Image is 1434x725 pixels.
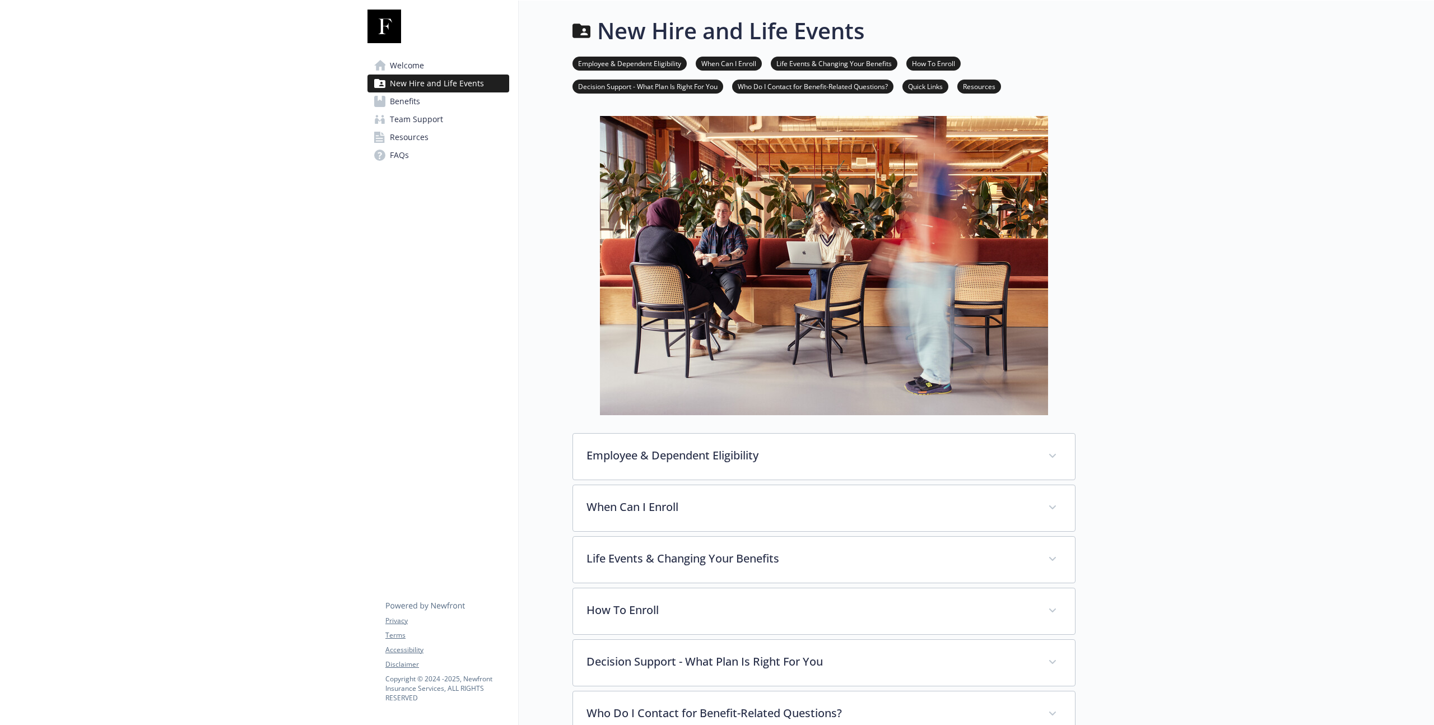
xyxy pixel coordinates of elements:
span: New Hire and Life Events [390,75,484,92]
p: Decision Support - What Plan Is Right For You [586,653,1035,670]
div: How To Enroll [573,588,1075,634]
div: When Can I Enroll [573,485,1075,531]
a: Disclaimer [385,659,509,670]
a: Who Do I Contact for Benefit-Related Questions? [732,81,893,91]
a: Employee & Dependent Eligibility [572,58,687,68]
div: Life Events & Changing Your Benefits [573,537,1075,583]
a: Resources [957,81,1001,91]
p: Life Events & Changing Your Benefits [586,550,1035,567]
img: new hire page banner [600,116,1048,415]
p: How To Enroll [586,602,1035,619]
p: Employee & Dependent Eligibility [586,447,1035,464]
a: Quick Links [902,81,948,91]
p: When Can I Enroll [586,499,1035,515]
a: Decision Support - What Plan Is Right For You [572,81,723,91]
h1: New Hire and Life Events [597,14,864,48]
a: How To Enroll [906,58,961,68]
span: Resources [390,128,429,146]
div: Decision Support - What Plan Is Right For You [573,640,1075,686]
span: Benefits [390,92,420,110]
a: FAQs [367,146,509,164]
p: Copyright © 2024 - 2025 , Newfront Insurance Services, ALL RIGHTS RESERVED [385,674,509,703]
a: Resources [367,128,509,146]
a: New Hire and Life Events [367,75,509,92]
span: Team Support [390,110,443,128]
a: Accessibility [385,645,509,655]
span: Welcome [390,57,424,75]
p: Who Do I Contact for Benefit-Related Questions? [586,705,1035,722]
a: Terms [385,630,509,640]
a: Benefits [367,92,509,110]
a: Welcome [367,57,509,75]
a: Team Support [367,110,509,128]
span: FAQs [390,146,409,164]
div: Employee & Dependent Eligibility [573,434,1075,480]
a: Life Events & Changing Your Benefits [771,58,897,68]
a: Privacy [385,616,509,626]
a: When Can I Enroll [696,58,762,68]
